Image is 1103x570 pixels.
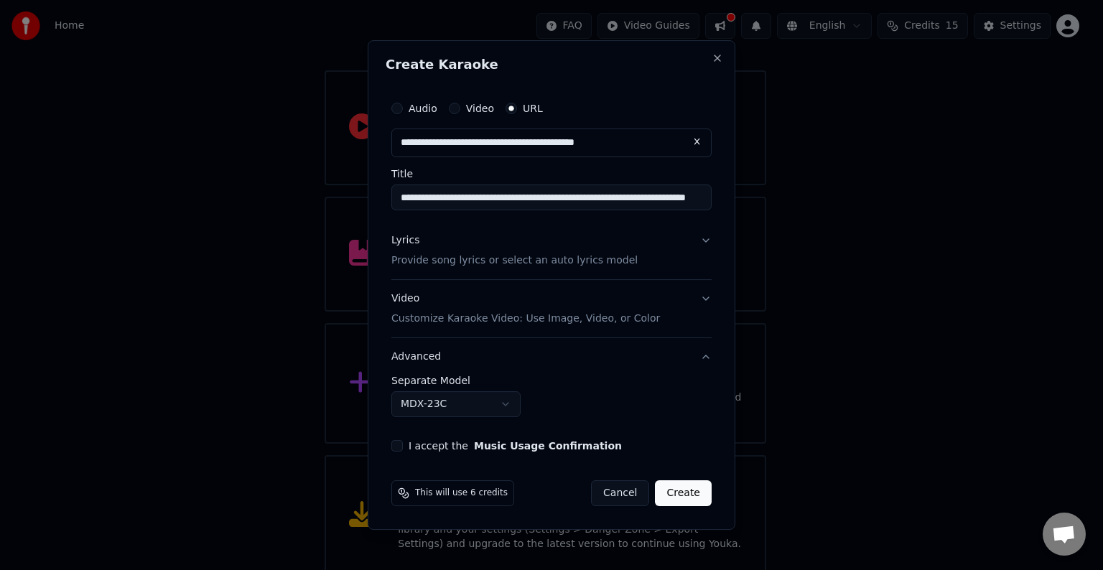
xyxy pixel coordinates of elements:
button: Cancel [591,480,649,506]
label: I accept the [409,441,622,451]
p: Provide song lyrics or select an auto lyrics model [391,253,638,268]
label: Audio [409,103,437,113]
button: VideoCustomize Karaoke Video: Use Image, Video, or Color [391,280,712,337]
span: This will use 6 credits [415,487,508,499]
h2: Create Karaoke [386,58,717,71]
label: URL [523,103,543,113]
div: Lyrics [391,233,419,248]
label: Video [466,103,494,113]
div: Advanced [391,375,712,429]
button: I accept the [474,441,622,451]
p: Customize Karaoke Video: Use Image, Video, or Color [391,312,660,326]
div: Video [391,291,660,326]
label: Title [391,169,712,179]
label: Separate Model [391,375,712,386]
button: LyricsProvide song lyrics or select an auto lyrics model [391,222,712,279]
button: Create [655,480,712,506]
button: Advanced [391,338,712,375]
